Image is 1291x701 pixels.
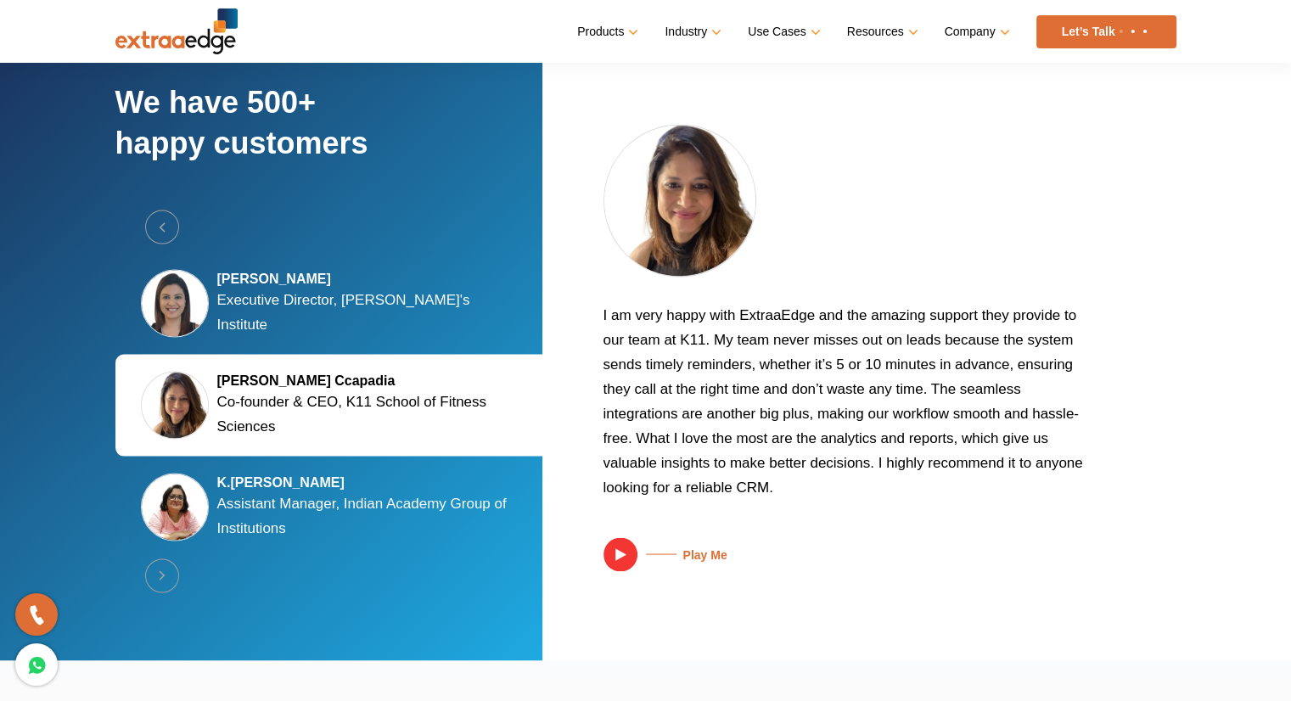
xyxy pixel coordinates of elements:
[217,491,523,540] p: Assistant Manager, Indian Academy Group of Institutions
[145,558,179,592] button: Next
[217,474,523,491] h5: K.[PERSON_NAME]
[115,81,548,210] h2: We have 500+ happy customers
[577,20,635,44] a: Products
[603,302,1087,512] p: I am very happy with ExtraaEdge and the amazing support they provide to our team at K11. My team ...
[665,20,718,44] a: Industry
[217,372,523,389] h5: [PERSON_NAME] Ccapadia
[217,270,523,287] h5: [PERSON_NAME]
[945,20,1007,44] a: Company
[1036,15,1176,48] a: Let’s Talk
[217,389,523,438] p: Co-founder & CEO, K11 School of Fitness Sciences
[603,537,637,571] img: play.svg
[847,20,915,44] a: Resources
[637,547,727,562] h5: Play Me
[748,20,817,44] a: Use Cases
[145,210,179,244] button: Previous
[217,287,523,336] p: Executive Director, [PERSON_NAME]'s Institute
